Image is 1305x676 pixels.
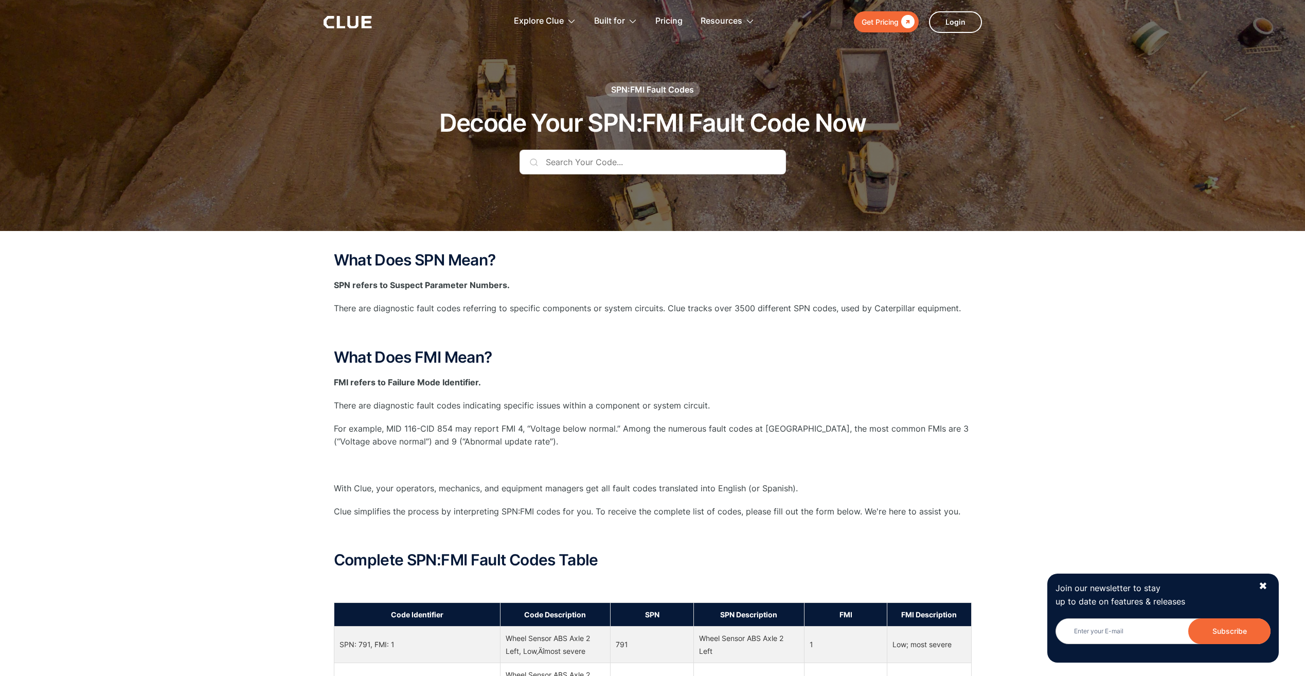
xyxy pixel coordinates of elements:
[862,15,899,28] div: Get Pricing
[701,5,742,38] div: Resources
[699,632,799,657] div: Wheel Sensor ABS Axle 2 Left
[887,626,971,663] td: Low; most severe
[804,602,887,626] th: FMI
[1259,580,1267,593] div: ✖
[334,505,972,518] p: Clue simplifies the process by interpreting SPN:FMI codes for you. To receive the complete list o...
[520,150,786,174] input: Search Your Code...
[804,626,887,663] td: 1
[334,399,972,412] p: There are diagnostic fault codes indicating specific issues within a component or system circuit.
[334,349,972,366] h2: What Does FMI Mean?
[887,602,971,626] th: FMI Description
[334,280,510,290] strong: SPN refers to Suspect Parameter Numbers.
[854,11,919,32] a: Get Pricing
[655,5,683,38] a: Pricing
[334,602,500,626] th: Code Identifier
[1188,618,1271,644] input: Subscribe
[1056,618,1271,644] input: Enter your E-mail
[506,632,605,657] div: Wheel Sensor ABS Axle 2 Left, Low‚Äîmost severe
[594,5,637,38] div: Built for
[334,252,972,269] h2: What Does SPN Mean?
[334,482,972,495] p: With Clue, your operators, mechanics, and equipment managers get all fault codes translated into ...
[514,5,576,38] div: Explore Clue
[693,602,804,626] th: SPN Description
[899,15,915,28] div: 
[611,602,694,626] th: SPN
[929,11,982,33] a: Login
[334,626,500,663] td: SPN: 791, FMI: 1
[334,552,972,568] h2: Complete SPN:FMI Fault Codes Table
[1056,618,1271,654] form: Newsletter
[611,84,694,95] div: SPN:FMI Fault Codes
[334,302,972,315] p: There are diagnostic fault codes referring to specific components or system circuits. Clue tracks...
[334,422,972,448] p: For example, MID 116-CID 854 may report FMI 4, “Voltage below normal.” Among the numerous fault c...
[334,459,972,472] p: ‍
[334,377,481,387] strong: FMI refers to Failure Mode Identifier.
[500,602,611,626] th: Code Description
[439,110,866,137] h1: Decode Your SPN:FMI Fault Code Now
[594,5,625,38] div: Built for
[1056,582,1249,608] p: Join our newsletter to stay up to date on features & releases
[701,5,755,38] div: Resources
[334,528,972,541] p: ‍
[334,579,972,592] p: ‍
[611,626,694,663] td: 791
[334,326,972,339] p: ‍
[514,5,564,38] div: Explore Clue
